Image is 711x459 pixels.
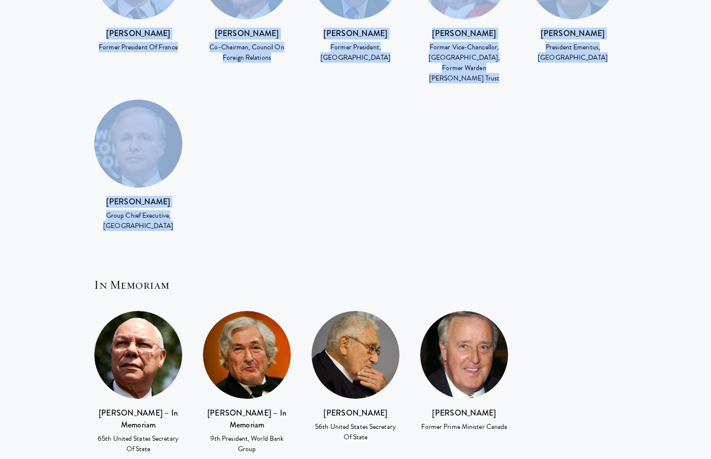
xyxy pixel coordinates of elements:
[420,42,509,83] div: Former Vice-Chancellor, [GEOGRAPHIC_DATA], Former Warden [PERSON_NAME] Trust
[528,28,617,39] h3: [PERSON_NAME]
[420,421,509,432] div: Former Prime Minister Canada
[94,276,622,293] h5: In Memoriam
[311,42,400,63] div: Former President, [GEOGRAPHIC_DATA]
[420,407,509,419] h3: [PERSON_NAME]
[202,407,291,431] h3: [PERSON_NAME] – In Memoriam
[94,407,183,431] h3: [PERSON_NAME] – In Memoriam
[528,42,617,63] div: President Emeritus, [GEOGRAPHIC_DATA]
[311,407,400,419] h3: [PERSON_NAME]
[202,42,291,63] div: Co-Chairman, Council On Foreign Relations
[94,28,183,39] h3: [PERSON_NAME]
[94,42,183,52] div: Former President Of France
[311,28,400,39] h3: [PERSON_NAME]
[202,433,291,454] div: 9th President, World Bank Group
[311,421,400,442] div: 56th United States Secretary Of State
[420,28,509,39] h3: [PERSON_NAME]
[94,210,183,231] div: Group Chief Executive, [GEOGRAPHIC_DATA]
[94,196,183,208] h3: [PERSON_NAME]
[94,433,183,454] div: 65th United States Secretary Of State
[202,28,291,39] h3: [PERSON_NAME]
